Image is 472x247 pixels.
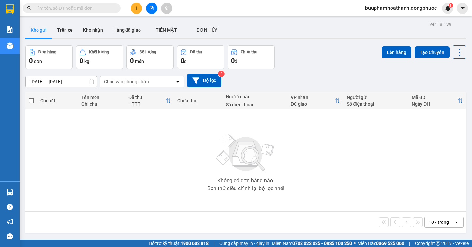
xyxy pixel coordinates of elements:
div: Bạn thử điều chỉnh lại bộ lọc nhé! [207,186,284,191]
strong: 0708 023 035 - 0935 103 250 [292,241,352,246]
strong: 1900 633 818 [181,241,209,246]
span: plus [134,6,139,10]
span: 0 [29,57,33,65]
div: Chọn văn phòng nhận [104,78,149,85]
div: HTTT [128,101,166,107]
div: ver 1.8.138 [430,21,451,28]
svg: open [454,220,459,225]
img: solution-icon [7,26,13,33]
div: Chi tiết [40,98,75,103]
span: 0 [130,57,134,65]
span: 1 [450,3,452,8]
div: Đã thu [128,95,166,100]
span: search [27,6,32,10]
span: đơn [34,59,42,64]
span: Hỗ trợ kỹ thuật: [149,240,209,247]
span: 0 [231,57,235,65]
span: buuphamhoathanh.dongphuoc [360,4,442,12]
span: ĐƠN HỦY [197,27,217,33]
img: warehouse-icon [7,42,13,49]
span: món [135,59,144,64]
span: Miền Nam [272,240,352,247]
span: | [214,240,214,247]
div: Đơn hàng [38,50,56,54]
span: TIỀN MẶT [156,27,177,33]
div: Chưa thu [177,98,219,103]
button: Khối lượng0kg [76,45,123,69]
div: 10 / trang [429,219,449,225]
button: Đơn hàng0đơn [25,45,73,69]
button: Chưa thu0đ [228,45,275,69]
div: Khối lượng [89,50,109,54]
span: 0 [181,57,184,65]
span: caret-down [460,5,465,11]
span: aim [164,6,169,10]
span: kg [84,59,89,64]
button: file-add [146,3,157,14]
button: aim [161,3,172,14]
div: VP nhận [291,95,335,100]
button: caret-down [457,3,468,14]
div: Người nhận [226,94,284,99]
span: ⚪️ [354,242,356,245]
span: Cung cấp máy in - giấy in: [219,240,270,247]
div: Đã thu [190,50,202,54]
span: Miền Bắc [357,240,404,247]
button: Kho nhận [78,22,108,38]
div: ĐC giao [291,101,335,107]
input: Tìm tên, số ĐT hoặc mã đơn [36,5,113,12]
div: Mã GD [412,95,458,100]
div: Không có đơn hàng nào. [217,178,274,183]
strong: 0369 525 060 [376,241,404,246]
span: đ [235,59,237,64]
input: Select a date range. [26,76,97,87]
div: Số lượng [140,50,156,54]
th: Toggle SortBy [125,92,174,109]
button: Bộ lọc [187,74,221,87]
div: Chưa thu [241,50,257,54]
span: 0 [80,57,83,65]
img: warehouse-icon [7,189,13,196]
span: | [409,240,410,247]
img: icon-new-feature [445,5,451,11]
img: svg+xml;base64,PHN2ZyBjbGFzcz0ibGlzdC1wbHVnX19zdmciIHhtbG5zPSJodHRwOi8vd3d3LnczLm9yZy8yMDAwL3N2Zy... [213,130,278,175]
div: Ngày ĐH [412,101,458,107]
svg: open [175,79,180,84]
button: plus [131,3,142,14]
button: Trên xe [52,22,78,38]
span: notification [7,219,13,225]
button: Lên hàng [382,46,411,58]
div: Số điện thoại [226,102,284,107]
div: Ghi chú [81,101,122,107]
sup: 1 [449,3,453,8]
span: question-circle [7,204,13,210]
span: file-add [149,6,154,10]
button: Số lượng0món [126,45,174,69]
button: Kho gửi [25,22,52,38]
div: Số điện thoại [347,101,405,107]
button: Tạo Chuyến [415,46,450,58]
sup: 2 [218,71,225,77]
div: Người gửi [347,95,405,100]
div: Tên món [81,95,122,100]
img: logo-vxr [6,4,14,14]
span: message [7,233,13,239]
span: copyright [436,241,440,246]
button: Hàng đã giao [108,22,146,38]
span: đ [184,59,187,64]
th: Toggle SortBy [288,92,344,109]
th: Toggle SortBy [408,92,466,109]
button: Đã thu0đ [177,45,224,69]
